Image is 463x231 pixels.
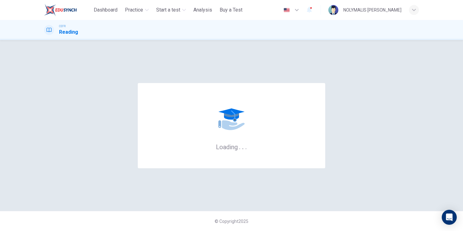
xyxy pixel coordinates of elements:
[215,219,248,224] span: © Copyright 2025
[44,4,91,16] a: ELTC logo
[191,4,215,16] button: Analysis
[193,6,212,14] span: Analysis
[245,141,247,151] h6: .
[91,4,120,16] button: Dashboard
[44,4,77,16] img: ELTC logo
[154,4,188,16] button: Start a test
[217,4,245,16] button: Buy a Test
[220,6,242,14] span: Buy a Test
[59,24,66,28] span: CEFR
[239,141,241,151] h6: .
[94,6,117,14] span: Dashboard
[216,143,247,151] h6: Loading
[442,210,457,225] div: Open Intercom Messenger
[122,4,151,16] button: Practice
[328,5,338,15] img: Profile picture
[242,141,244,151] h6: .
[283,8,291,12] img: en
[125,6,143,14] span: Practice
[156,6,180,14] span: Start a test
[59,28,78,36] h1: Reading
[343,6,401,14] div: NOLYMALIS [PERSON_NAME]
